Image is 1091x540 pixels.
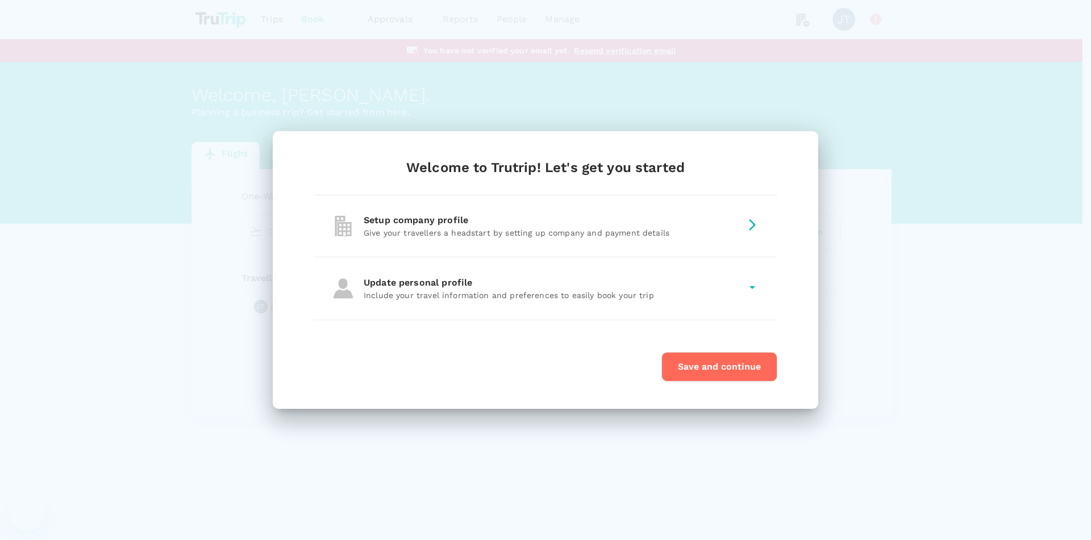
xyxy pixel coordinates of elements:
p: Include your travel information and preferences to easily book your trip [364,290,741,301]
span: Update personal profile [364,277,481,288]
img: company-profile [332,215,355,237]
div: company-profileSetup company profileGive your travellers a headstart by setting up company and pa... [314,195,777,257]
span: Setup company profile [364,215,477,225]
img: personal-profile [332,277,355,300]
button: Save and continue [661,352,777,382]
p: Give your travellers a headstart by setting up company and payment details [364,227,741,238]
div: personal-profileUpdate personal profileInclude your travel information and preferences to easily ... [314,257,777,320]
div: Welcome to Trutrip! Let's get you started [314,158,777,177]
